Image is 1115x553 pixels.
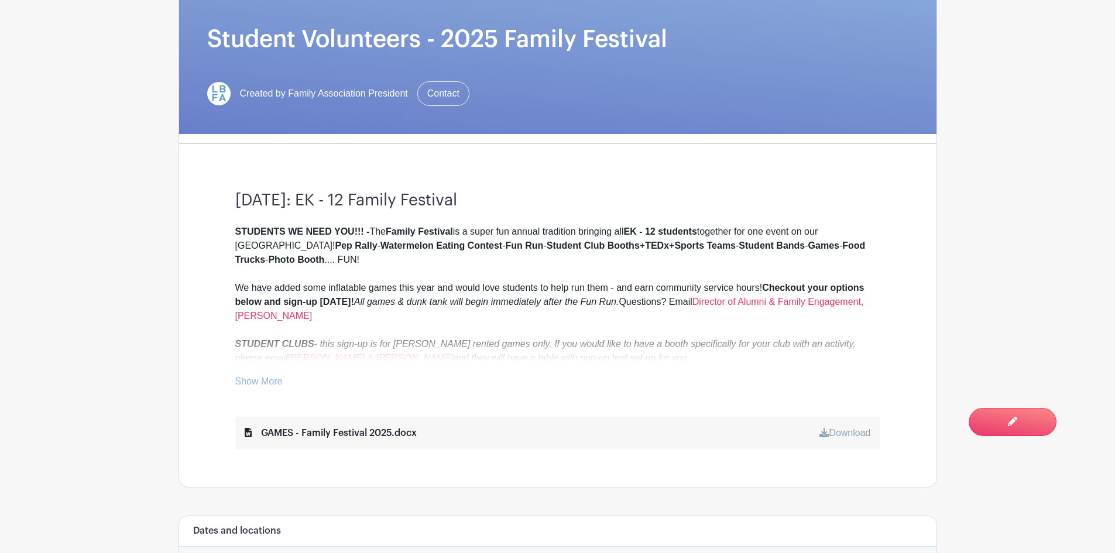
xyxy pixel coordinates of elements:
[235,225,880,365] div: The is a super fun annual tradition bringing all together for one event on our [GEOGRAPHIC_DATA]!...
[235,241,866,265] strong: Food Trucks
[235,226,370,236] strong: STUDENTS WE NEED YOU!!! -
[235,297,864,321] a: Director of Alumni & Family Engagement, [PERSON_NAME]
[268,255,324,265] strong: Photo Booth
[193,525,281,537] h6: Dates and locations
[386,226,453,236] strong: Family Festival
[235,191,880,211] h3: [DATE]: EK - 12 Family Festival
[287,353,453,363] a: [PERSON_NAME] & [PERSON_NAME]
[245,426,417,440] div: GAMES - Family Festival 2025.docx
[506,241,544,250] strong: Fun Run
[235,339,314,349] em: STUDENT CLUBS
[645,241,669,250] strong: TEDx
[235,283,864,307] strong: Checkout your options below and sign-up [DATE]!
[235,376,283,391] a: Show More
[819,428,870,438] a: Download
[335,241,378,250] strong: Pep Rally
[380,241,502,250] strong: Watermelon Eating Contest
[674,241,736,250] strong: Sports Teams
[235,339,856,363] em: - this sign-up is for [PERSON_NAME] rented games only. If you would like to have a booth specific...
[207,25,908,53] h1: Student Volunteers - 2025 Family Festival
[417,81,469,106] a: Contact
[354,297,619,307] em: All games & dunk tank will begin immediately after the Fun Run.
[207,82,231,105] img: LBFArev.png
[739,241,805,250] strong: Student Bands
[453,353,689,363] em: and they will have a table with pop-up tent set up for you.
[808,241,839,250] strong: Games
[240,87,408,101] span: Created by Family Association President
[547,241,640,250] strong: Student Club Booths
[623,226,697,236] strong: EK - 12 students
